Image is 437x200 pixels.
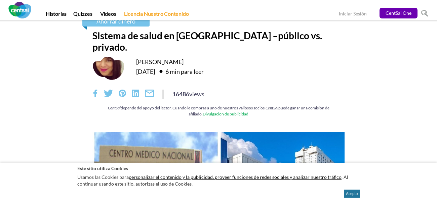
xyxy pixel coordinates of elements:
a: CentSai One [380,8,418,18]
button: Acepto [344,190,360,198]
a: Iniciar Sesión [339,11,367,18]
div: depende del apoyo del lector. Cuando le compras a uno de nuestros valiosos socios, puede ganar un... [92,105,345,117]
em: CentSai [266,106,278,110]
h2: Este sitio utiliza Cookies [77,165,360,171]
time: [DATE] [136,68,155,75]
a: Divulgación de publicidad [203,111,248,116]
div: 6 min para leer [156,66,204,77]
p: Usamos las Cookies para . Al continuar usando este sitio, autorizas el uso de Cookies. [77,172,360,189]
em: CentSai [108,106,121,110]
h1: Sistema de salud en [GEOGRAPHIC_DATA] –público vs. privado. [92,30,345,53]
a: Quizzes [70,10,96,20]
a: [PERSON_NAME] [136,58,184,65]
img: CentSai [8,2,31,18]
div: 16486 [172,90,204,98]
a: Historias [42,10,70,20]
a: Licencia Nuestro Contenido [121,10,192,20]
span: views [189,90,204,98]
a: Videos [97,10,120,20]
